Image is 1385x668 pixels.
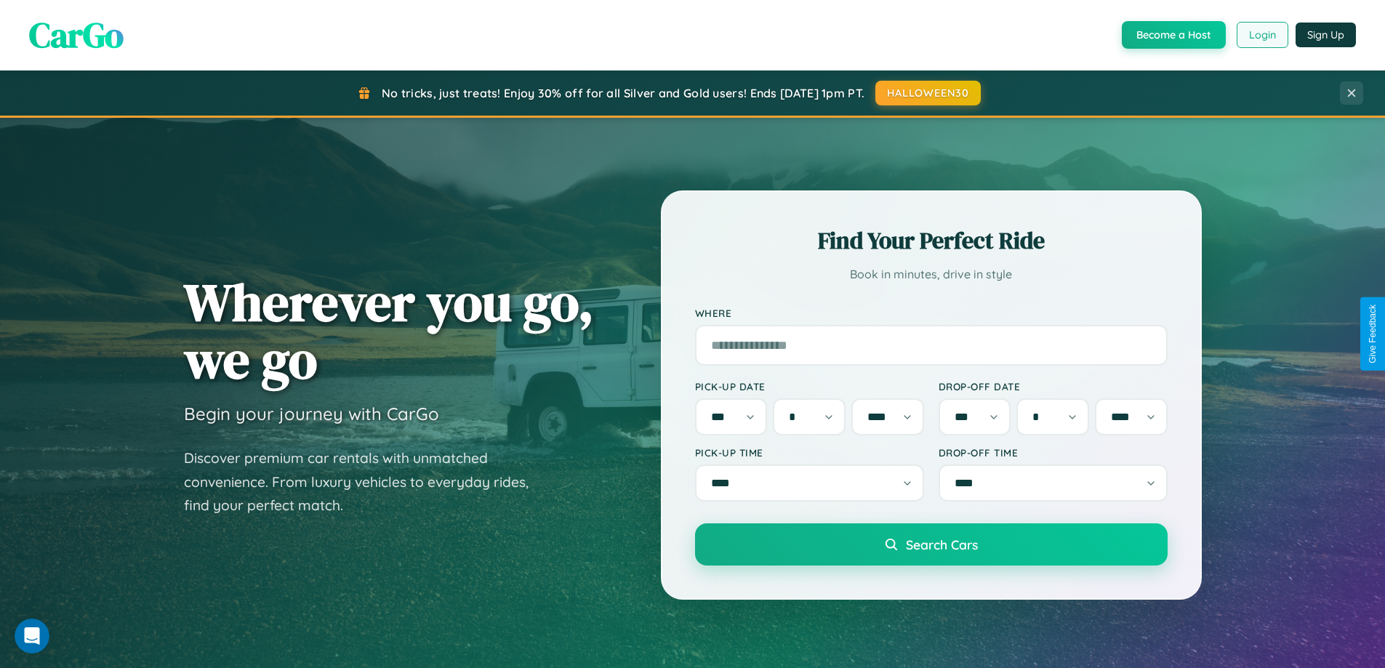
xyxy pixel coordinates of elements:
[1237,22,1288,48] button: Login
[939,380,1168,393] label: Drop-off Date
[695,225,1168,257] h2: Find Your Perfect Ride
[695,380,924,393] label: Pick-up Date
[695,523,1168,566] button: Search Cars
[1368,305,1378,363] div: Give Feedback
[1122,21,1226,49] button: Become a Host
[695,446,924,459] label: Pick-up Time
[875,81,981,105] button: HALLOWEEN30
[184,273,594,388] h1: Wherever you go, we go
[695,307,1168,319] label: Where
[29,11,124,59] span: CarGo
[906,536,978,552] span: Search Cars
[184,403,439,424] h3: Begin your journey with CarGo
[1296,23,1356,47] button: Sign Up
[15,619,49,653] iframe: Intercom live chat
[184,446,547,518] p: Discover premium car rentals with unmatched convenience. From luxury vehicles to everyday rides, ...
[695,264,1168,285] p: Book in minutes, drive in style
[382,86,864,100] span: No tricks, just treats! Enjoy 30% off for all Silver and Gold users! Ends [DATE] 1pm PT.
[939,446,1168,459] label: Drop-off Time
